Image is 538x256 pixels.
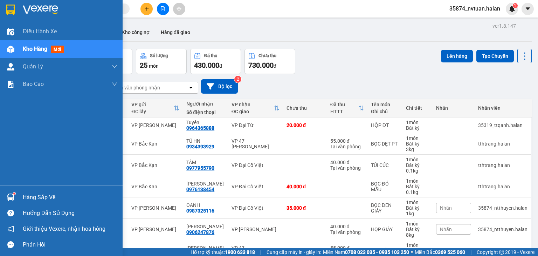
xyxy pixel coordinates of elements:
[190,49,241,74] button: Đã thu430.000đ
[128,99,183,117] th: Toggle SortBy
[177,6,181,11] span: aim
[131,109,174,114] div: ĐC lấy
[406,200,429,205] div: 1 món
[186,125,214,131] div: 0964365888
[478,184,527,189] div: tthtrang.halan
[330,160,364,165] div: 40.000 đ
[186,144,214,149] div: 0934393929
[23,80,44,88] span: Báo cáo
[371,202,399,214] div: BỌC ĐEN GIÀY
[131,248,179,254] div: VP Bắc Kạn
[406,227,429,232] div: Bất kỳ
[186,229,214,235] div: 0906247876
[478,122,527,128] div: 35319_ttqanh.halan
[406,189,429,195] div: 0.1 kg
[248,61,274,69] span: 730.000
[267,248,321,256] span: Cung cấp máy in - giấy in:
[406,248,429,254] div: Bất kỳ
[260,248,261,256] span: |
[406,221,429,227] div: 1 món
[7,210,14,216] span: question-circle
[131,227,179,232] div: VP [PERSON_NAME]
[435,249,465,255] strong: 0369 525 060
[478,248,527,254] div: tthtrang.halan
[406,120,429,125] div: 1 món
[23,46,47,52] span: Kho hàng
[444,4,506,13] span: 35874_nvtuan.halan
[23,192,117,203] div: Hàng sắp về
[478,105,527,111] div: Nhân viên
[411,251,413,254] span: ⚪️
[330,224,364,229] div: 40.000 đ
[330,165,364,171] div: Tại văn phòng
[330,102,358,107] div: Đã thu
[7,28,14,35] img: warehouse-icon
[406,105,429,111] div: Chi tiết
[232,227,280,232] div: VP [PERSON_NAME]
[23,62,43,71] span: Quản Lý
[140,61,147,69] span: 25
[7,241,14,248] span: message
[7,46,14,53] img: warehouse-icon
[131,162,179,168] div: VP Bắc Kạn
[476,50,514,62] button: Tạo Chuyến
[406,162,429,168] div: Bất kỳ
[371,109,399,114] div: Ghi chú
[232,138,280,149] div: VP 47 [PERSON_NAME]
[406,125,429,131] div: Bất kỳ
[499,250,504,255] span: copyright
[436,105,471,111] div: Nhãn
[150,53,168,58] div: Số lượng
[478,141,527,147] div: tthtrang.halan
[492,22,516,30] div: ver 1.8.147
[186,120,225,125] div: Tuyến
[258,53,276,58] div: Chưa thu
[225,249,255,255] strong: 1900 633 818
[7,81,14,88] img: solution-icon
[371,248,399,254] div: BỌC TẢI PT
[131,184,179,189] div: VP Bắc Kạn
[186,202,225,208] div: OANH
[186,208,214,214] div: 0987325116
[330,109,358,114] div: HTTT
[522,3,534,15] button: caret-down
[274,63,276,69] span: đ
[232,162,280,168] div: VP Đại Cồ Việt
[7,225,14,232] span: notification
[440,227,452,232] span: Nhãn
[371,102,399,107] div: Tên món
[234,76,241,83] sup: 2
[371,162,399,168] div: TÚI CÚC
[406,141,429,147] div: Bất kỳ
[131,205,179,211] div: VP [PERSON_NAME]
[371,141,399,147] div: BỌC DẸT PT
[112,81,117,87] span: down
[406,135,429,141] div: 1 món
[186,245,225,251] div: HOÀNG HẢI
[406,147,429,152] div: 3 kg
[232,205,280,211] div: VP Đại Cồ Việt
[513,3,518,8] sup: 1
[228,99,283,117] th: Toggle SortBy
[186,101,225,107] div: Người nhận
[144,6,149,11] span: plus
[131,102,174,107] div: VP gửi
[232,122,280,128] div: VP Đại Từ
[330,138,364,144] div: 55.000 đ
[371,227,399,232] div: HỌP GIÀY
[51,46,64,53] span: mới
[287,205,323,211] div: 35.000 đ
[219,63,222,69] span: đ
[160,6,165,11] span: file-add
[186,109,225,115] div: Số điện thoại
[188,85,194,90] svg: open
[415,248,465,256] span: Miền Bắc
[470,248,471,256] span: |
[406,211,429,216] div: 1 kg
[406,184,429,189] div: Bất kỳ
[112,64,117,69] span: down
[327,99,367,117] th: Toggle SortBy
[186,181,225,187] div: NGÔ CÔNG
[406,178,429,184] div: 1 món
[406,205,429,211] div: Bất kỳ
